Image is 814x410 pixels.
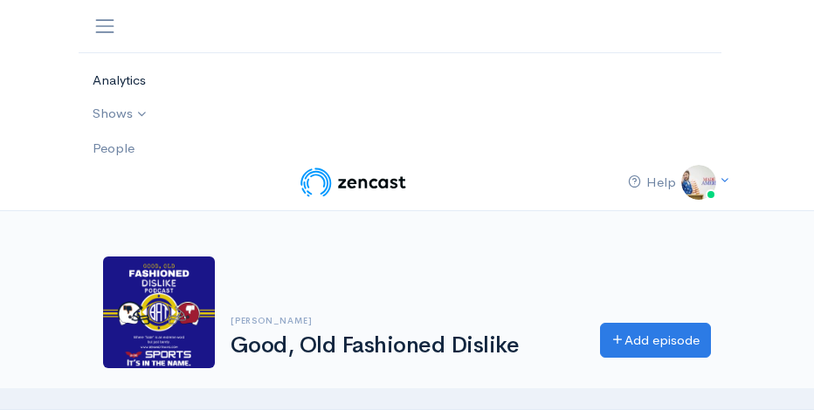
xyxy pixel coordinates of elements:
[614,166,690,200] a: Help
[298,165,409,200] img: ZenCast Logo
[231,333,579,359] h1: Good, Old Fashioned Dislike
[79,97,707,132] a: Shows
[600,323,711,359] a: Add episode
[79,64,707,98] a: Analytics
[93,10,117,42] button: Toggle navigation
[681,165,716,200] img: ...
[79,132,707,166] a: People
[231,316,579,325] h6: [PERSON_NAME]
